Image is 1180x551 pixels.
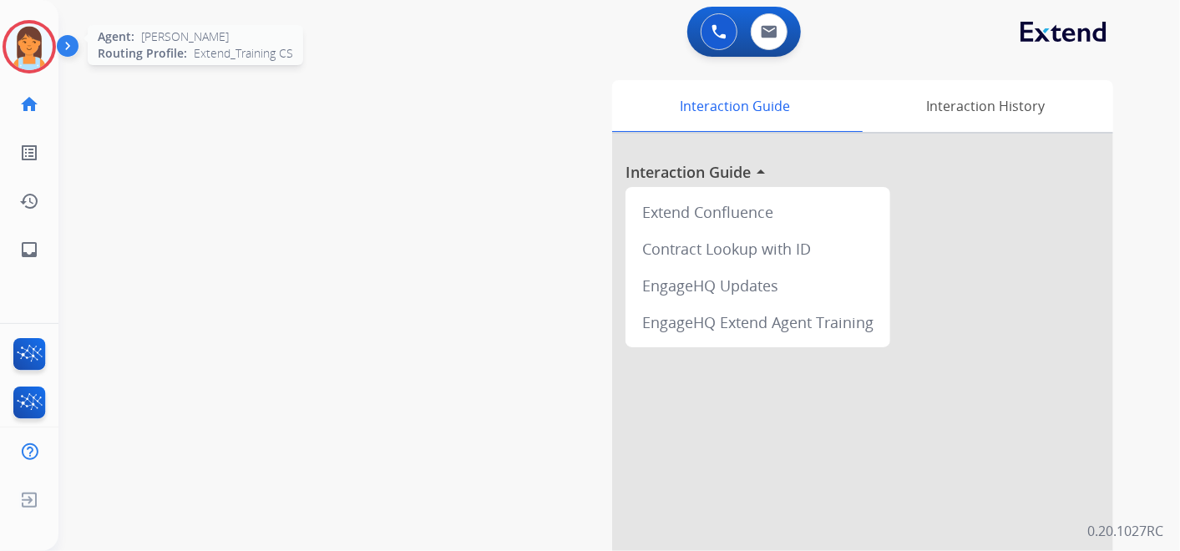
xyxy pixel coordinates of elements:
div: EngageHQ Extend Agent Training [632,304,884,341]
div: Interaction Guide [612,80,858,132]
mat-icon: history [19,191,39,211]
div: Contract Lookup with ID [632,230,884,267]
span: Extend_Training CS [194,45,293,62]
mat-icon: home [19,94,39,114]
div: EngageHQ Updates [632,267,884,304]
mat-icon: list_alt [19,143,39,163]
mat-icon: inbox [19,240,39,260]
div: Interaction History [858,80,1113,132]
img: avatar [6,23,53,70]
span: Agent: [98,28,134,45]
p: 0.20.1027RC [1087,521,1163,541]
span: Routing Profile: [98,45,187,62]
div: Extend Confluence [632,194,884,230]
span: [PERSON_NAME] [141,28,229,45]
